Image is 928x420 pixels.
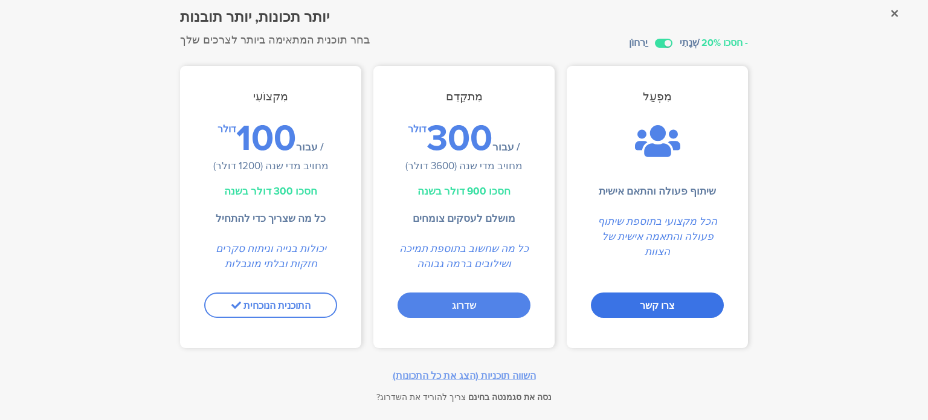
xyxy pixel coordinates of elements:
font: כל מה שצריך כדי להתחיל [216,211,326,226]
font: השווה תוכניות (הצג את כל התכונות) [393,369,536,383]
font: שְׁנָתִי [680,36,699,50]
font: יותר תכונות, יותר תובנות [180,6,329,28]
font: שדרוג [452,299,476,312]
font: / עבור [492,140,520,155]
font: חסכו 300 דולר בשנה [224,184,317,199]
font: מחויב מדי שנה (1200 דולר) [213,158,329,173]
font: / עבור [296,140,324,155]
a: צרו קשר [591,292,724,318]
font: יכולות בנייה וניתוח סקרים חזקות ובלתי מוגבלות [216,241,326,271]
font: בחר תוכנית המתאימה ביותר לצרכים שלך [180,32,370,48]
font: יַרחוֹן [629,36,648,50]
font: - חסכו 20% [701,36,748,50]
font: צרו קשר [640,299,675,312]
font: כל מה שחשוב בתוספת תמיכה ושילובים ברמה גבוהה [399,241,529,271]
font: שיתוף פעולה והתאם אישית [599,184,716,199]
font: מִתקַדֵם [446,88,483,105]
font: 100 [236,111,296,164]
font: צריך להוריד את השדרוג? [376,391,466,404]
font: נסה את סגמנטה בחינם [468,391,552,404]
font: 300 [427,111,492,164]
font: מִפְעָל [643,88,672,105]
font: דולר [217,122,236,136]
font: חסכו 900 דולר בשנה [417,184,511,199]
font: מושלם לעסקים צומחים [413,211,515,226]
font: מִקצוֹעִי [253,88,288,105]
font: דולר [408,122,427,136]
font: מחויב מדי שנה (3600 דולר) [405,158,523,173]
font: הכל מקצועי בתוספת שיתוף פעולה והתאמה אישית של הצוות [598,214,717,259]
